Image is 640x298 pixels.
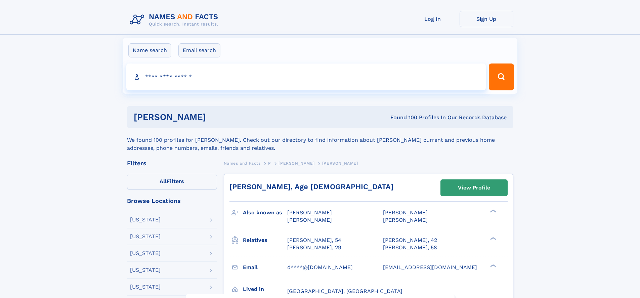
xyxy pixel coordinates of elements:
span: [PERSON_NAME] [279,161,314,166]
h3: Email [243,262,287,273]
img: Logo Names and Facts [127,11,224,29]
span: All [160,178,167,184]
div: We found 100 profiles for [PERSON_NAME]. Check out our directory to find information about [PERSO... [127,128,513,152]
label: Name search [128,43,171,57]
a: Sign Up [460,11,513,27]
a: P [268,159,271,167]
a: [PERSON_NAME], 42 [383,237,437,244]
input: search input [126,63,486,90]
span: [PERSON_NAME] [322,161,358,166]
div: Filters [127,160,217,166]
div: Found 100 Profiles In Our Records Database [298,114,507,121]
span: [PERSON_NAME] [287,217,332,223]
span: P [268,161,271,166]
a: [PERSON_NAME], 58 [383,244,437,251]
h3: Relatives [243,235,287,246]
span: [PERSON_NAME] [383,217,428,223]
span: [PERSON_NAME] [287,209,332,216]
label: Email search [178,43,220,57]
div: [US_STATE] [130,217,161,222]
div: [US_STATE] [130,251,161,256]
button: Search Button [489,63,514,90]
span: [EMAIL_ADDRESS][DOMAIN_NAME] [383,264,477,270]
a: [PERSON_NAME], Age [DEMOGRAPHIC_DATA] [229,182,393,191]
div: [US_STATE] [130,284,161,290]
a: Log In [406,11,460,27]
a: Names and Facts [224,159,261,167]
div: ❯ [488,236,497,241]
div: ❯ [488,263,497,268]
a: [PERSON_NAME] [279,159,314,167]
div: ❯ [488,209,497,213]
a: View Profile [441,180,507,196]
a: [PERSON_NAME], 54 [287,237,341,244]
a: [PERSON_NAME], 29 [287,244,341,251]
span: [PERSON_NAME] [383,209,428,216]
div: [US_STATE] [130,234,161,239]
h3: Lived in [243,284,287,295]
div: Browse Locations [127,198,217,204]
h1: [PERSON_NAME] [134,113,298,121]
span: [GEOGRAPHIC_DATA], [GEOGRAPHIC_DATA] [287,288,402,294]
label: Filters [127,174,217,190]
h3: Also known as [243,207,287,218]
div: View Profile [458,180,490,196]
div: [US_STATE] [130,267,161,273]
